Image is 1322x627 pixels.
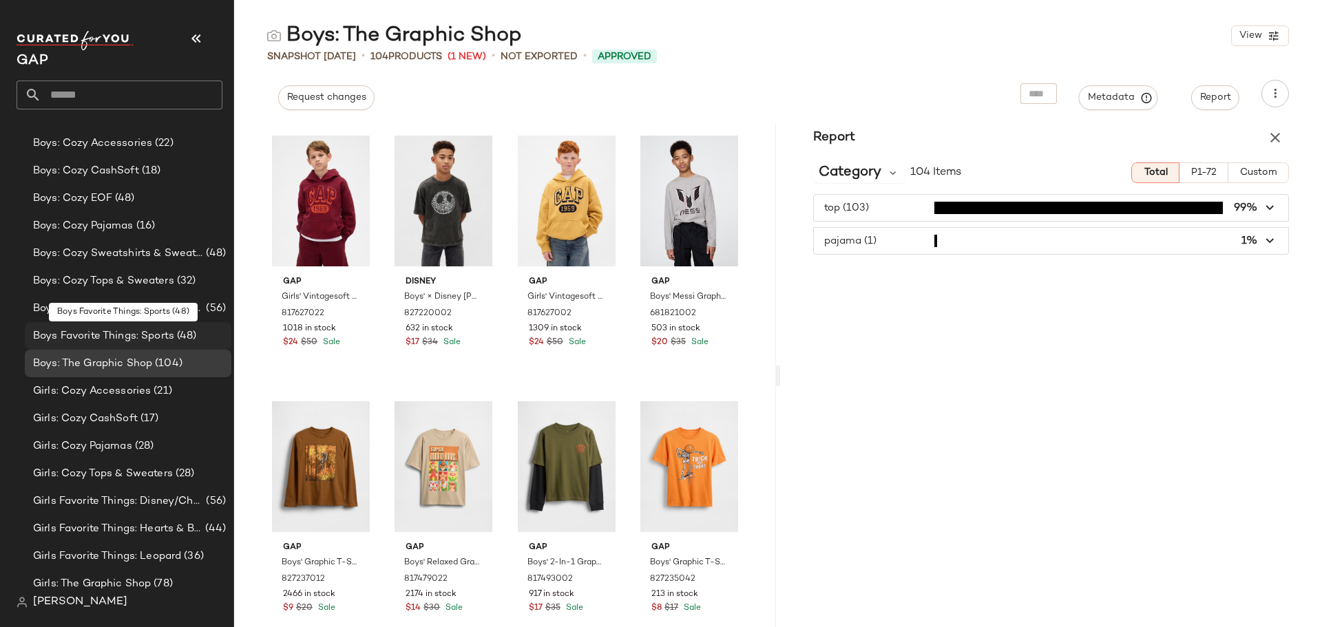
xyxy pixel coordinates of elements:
[33,493,203,509] span: Girls Favorite Things: Disney/Characters
[17,31,134,50] img: cfy_white_logo.C9jOOHJF.svg
[406,542,481,554] span: Gap
[671,337,686,349] span: $35
[598,50,651,64] span: Approved
[651,588,698,601] span: 213 in stock
[282,573,325,586] span: 827237012
[650,308,696,320] span: 681821002
[527,573,573,586] span: 817493002
[1179,162,1228,183] button: P1-72
[406,276,481,288] span: Disney
[406,337,419,349] span: $17
[203,246,226,262] span: (48)
[1199,92,1231,103] span: Report
[361,48,365,65] span: •
[33,466,173,482] span: Girls: Cozy Tops & Sweaters
[910,164,961,181] span: 104 Items
[423,602,440,615] span: $30
[320,338,340,347] span: Sale
[283,323,336,335] span: 1018 in stock
[640,131,738,270] img: cn57636292.jpg
[33,301,203,317] span: Boys Favorite Things: Disney/Characters
[301,337,317,349] span: $50
[33,328,174,344] span: Boys Favorite Things: Sports
[547,337,563,349] span: $50
[267,29,281,43] img: svg%3e
[780,128,888,147] h3: Report
[1190,167,1217,178] span: P1-72
[651,602,662,615] span: $8
[529,323,582,335] span: 1309 in stock
[370,50,442,64] div: Products
[278,85,375,110] button: Request changes
[529,602,543,615] span: $17
[422,337,438,349] span: $34
[370,52,388,62] span: 104
[174,328,197,344] span: (48)
[563,604,583,613] span: Sale
[283,337,298,349] span: $24
[404,557,480,569] span: Boys' Relaxed Graphic T-Shirt by Gap Wicker Size M (8)
[395,131,492,270] img: cn60445604.jpg
[33,163,139,179] span: Boys: Cozy CashSoft
[33,273,174,289] span: Boys: Cozy Tops & Sweaters
[404,308,452,320] span: 827220002
[527,291,603,304] span: Girls' Vintagesoft Logo Hoodie by Gap Honey Im Home Size S (6/7)
[203,493,226,509] span: (56)
[134,218,156,234] span: (16)
[267,50,356,64] span: Snapshot [DATE]
[441,338,461,347] span: Sale
[1239,167,1277,178] span: Custom
[33,576,151,592] span: Girls: The Graphic Shop
[681,604,701,613] span: Sale
[33,383,151,399] span: Girls: Cozy Accessories
[181,549,204,564] span: (36)
[33,411,138,427] span: Girls: Cozy CashSoft
[404,291,480,304] span: Boys' × Disney [PERSON_NAME] The Nightmare Before Christmas Skull T-Shirt by Gap Moonless Night S...
[527,308,571,320] span: 817627002
[406,602,421,615] span: $14
[112,191,135,206] span: (48)
[395,397,492,536] img: cn59959017.jpg
[202,521,226,537] span: (44)
[296,602,313,615] span: $20
[282,308,324,320] span: 817627022
[545,602,560,615] span: $35
[1143,167,1167,178] span: Total
[33,438,132,454] span: Girls: Cozy Pajamas
[17,597,28,608] img: svg%3e
[529,588,574,601] span: 917 in stock
[529,276,605,288] span: Gap
[650,573,695,586] span: 827235042
[650,557,726,569] span: Boys' Graphic T-Shirt by Gap Orange Ochre Size XXL (14/16)
[283,602,293,615] span: $9
[33,356,152,372] span: Boys: The Graphic Shop
[1087,92,1150,104] span: Metadata
[315,604,335,613] span: Sale
[272,131,370,270] img: cn60657793.jpg
[819,162,881,183] span: Category
[518,131,616,270] img: cn60453363.jpg
[814,228,1288,254] button: pajama (1)1%
[173,466,195,482] span: (28)
[518,397,616,536] img: cn59922841.jpg
[529,542,605,554] span: Gap
[527,557,603,569] span: Boys' 2-In-1 Graphic T-Shirt by Gap Army Jacket Green Size XS (4/5)
[33,594,127,610] span: [PERSON_NAME]
[501,50,578,64] span: Not Exported
[33,521,202,537] span: Girls Favorite Things: Hearts & Bows
[492,48,495,65] span: •
[651,323,700,335] span: 503 in stock
[138,411,159,427] span: (17)
[404,573,448,586] span: 817479022
[132,438,154,454] span: (28)
[1228,162,1289,183] button: Custom
[583,48,587,65] span: •
[139,163,161,179] span: (18)
[283,276,359,288] span: Gap
[152,136,174,151] span: (22)
[283,588,335,601] span: 2466 in stock
[406,588,457,601] span: 2174 in stock
[640,397,738,536] img: cn59894269.jpg
[267,22,522,50] div: Boys: The Graphic Shop
[33,136,152,151] span: Boys: Cozy Accessories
